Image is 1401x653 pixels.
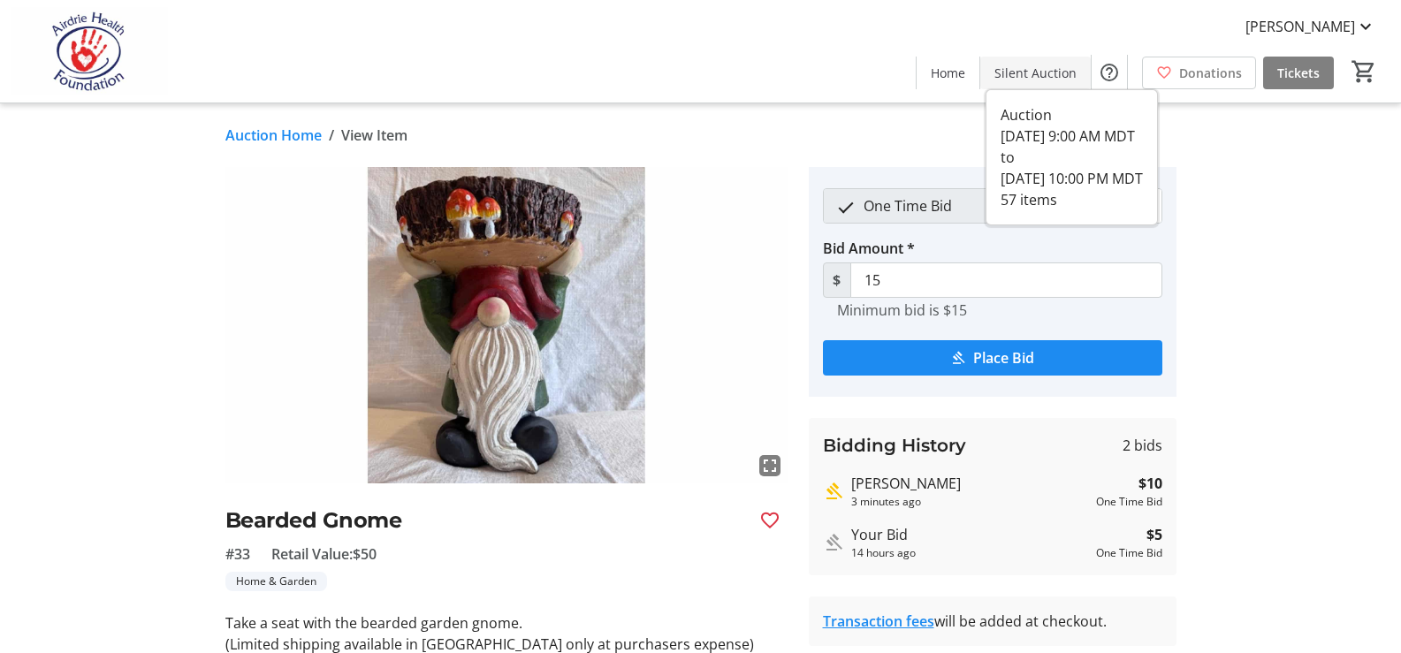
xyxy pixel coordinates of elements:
[225,505,745,536] h2: Bearded Gnome
[1179,64,1242,82] span: Donations
[759,455,780,476] mat-icon: fullscreen
[1001,147,1143,168] div: to
[1277,64,1320,82] span: Tickets
[329,125,334,146] span: /
[225,167,788,483] img: Image
[271,543,377,565] span: Retail Value: $50
[823,262,851,298] span: $
[1001,168,1143,189] div: [DATE] 10:00 PM MDT
[823,432,966,459] h3: Bidding History
[851,524,1089,545] div: Your Bid
[1142,57,1256,89] a: Donations
[341,125,407,146] span: View Item
[1096,494,1162,510] div: One Time Bid
[225,543,250,565] span: #33
[823,532,844,553] mat-icon: Outbid
[1001,104,1143,125] div: Auction
[1348,56,1380,87] button: Cart
[980,57,1091,89] a: Silent Auction
[994,64,1077,82] span: Silent Auction
[1231,12,1390,41] button: [PERSON_NAME]
[1263,57,1334,89] a: Tickets
[1138,473,1162,494] strong: $10
[931,64,965,82] span: Home
[11,7,168,95] img: Airdrie Health Foundation's Logo
[1146,524,1162,545] strong: $5
[1092,55,1127,90] button: Help
[225,572,327,591] tr-label-badge: Home & Garden
[225,612,788,634] p: Take a seat with the bearded garden gnome.
[917,57,979,89] a: Home
[851,545,1089,561] div: 14 hours ago
[837,301,967,319] tr-hint: Minimum bid is $15
[973,347,1034,368] span: Place Bid
[1096,545,1162,561] div: One Time Bid
[853,189,963,223] span: One Time Bid
[823,611,1162,632] div: will be added at checkout.
[851,473,1089,494] div: [PERSON_NAME]
[752,503,788,538] button: Favourite
[823,611,934,631] a: Transaction fees
[1001,125,1143,147] div: [DATE] 9:00 AM MDT
[1123,435,1162,456] span: 2 bids
[823,340,1162,376] button: Place Bid
[225,125,322,146] a: Auction Home
[1001,189,1143,210] div: 57 items
[823,481,844,502] mat-icon: Highest bid
[1245,16,1355,37] span: [PERSON_NAME]
[823,238,915,259] label: Bid Amount *
[851,494,1089,510] div: 3 minutes ago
